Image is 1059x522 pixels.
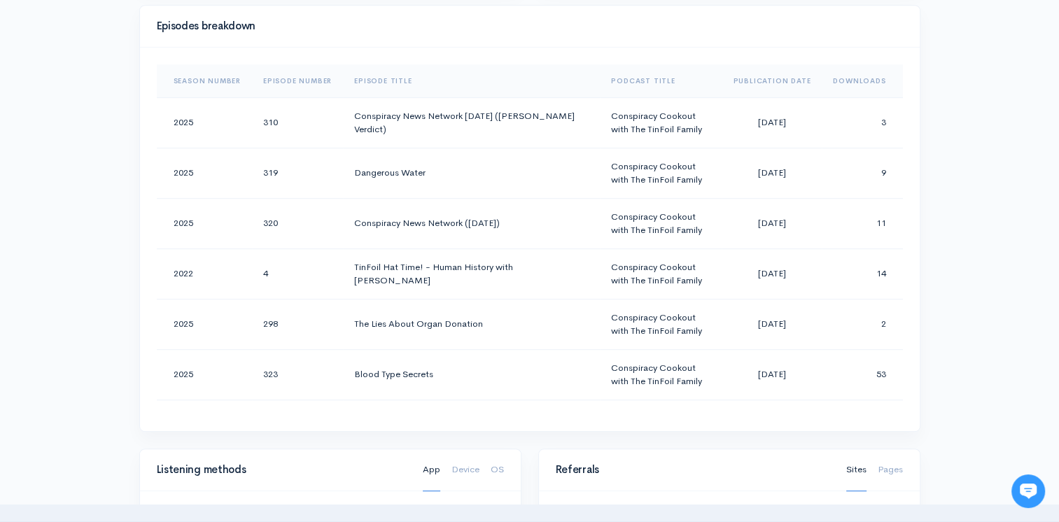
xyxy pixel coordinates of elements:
[556,464,829,476] h4: Referrals
[343,97,600,148] td: Conspiracy News Network [DATE] ([PERSON_NAME] Verdict)
[822,64,902,98] th: Sort column
[157,299,252,349] td: 2025
[451,449,479,491] a: Device
[343,248,600,299] td: TinFoil Hat Time! - Human History with [PERSON_NAME]
[846,449,867,491] a: Sites
[252,198,343,248] td: 320
[722,299,822,349] td: [DATE]
[157,248,252,299] td: 2022
[722,64,822,98] th: Sort column
[252,148,343,198] td: 319
[822,299,902,349] td: 2
[343,64,600,98] th: Sort column
[21,68,259,90] h1: Hi 👋
[157,400,252,450] td: 2025
[600,198,722,248] td: Conspiracy Cookout with The TinFoil Family
[157,464,406,476] h4: Listening methods
[252,299,343,349] td: 298
[157,148,252,198] td: 2025
[722,97,822,148] td: [DATE]
[822,148,902,198] td: 9
[157,64,252,98] th: Sort column
[90,194,168,205] span: New conversation
[822,198,902,248] td: 11
[722,148,822,198] td: [DATE]
[343,349,600,400] td: Blood Type Secrets
[343,400,600,450] td: Insurance Companies Plan Your Demise
[600,97,722,148] td: Conspiracy Cookout with The TinFoil Family
[343,299,600,349] td: The Lies About Organ Donation
[600,400,722,450] td: Conspiracy Cookout with The TinFoil Family
[252,400,343,450] td: 322
[822,97,902,148] td: 3
[822,248,902,299] td: 14
[157,97,252,148] td: 2025
[491,449,504,491] a: OS
[722,248,822,299] td: [DATE]
[343,198,600,248] td: Conspiracy News Network ([DATE])
[722,349,822,400] td: [DATE]
[157,198,252,248] td: 2025
[21,93,259,160] h2: Just let us know if you need anything and we'll be happy to help! 🙂
[722,400,822,450] td: [DATE]
[722,198,822,248] td: [DATE]
[19,240,261,257] p: Find an answer quickly
[600,64,722,98] th: Sort column
[600,248,722,299] td: Conspiracy Cookout with The TinFoil Family
[22,185,258,213] button: New conversation
[157,20,895,32] h4: Episodes breakdown
[1011,474,1045,508] iframe: gist-messenger-bubble-iframe
[822,349,902,400] td: 53
[600,349,722,400] td: Conspiracy Cookout with The TinFoil Family
[252,349,343,400] td: 323
[157,349,252,400] td: 2025
[878,449,903,491] a: Pages
[423,449,440,491] a: App
[41,263,250,291] input: Search articles
[252,248,343,299] td: 4
[343,148,600,198] td: Dangerous Water
[252,97,343,148] td: 310
[252,64,343,98] th: Sort column
[600,148,722,198] td: Conspiracy Cookout with The TinFoil Family
[600,299,722,349] td: Conspiracy Cookout with The TinFoil Family
[822,400,902,450] td: 17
